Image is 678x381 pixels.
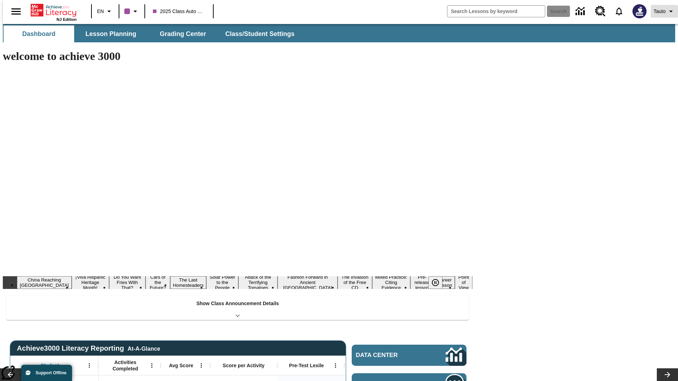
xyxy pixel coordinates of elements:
a: Home [31,3,77,17]
button: Class color is purple. Change class color [121,5,142,18]
button: Profile/Settings [651,5,678,18]
button: Slide 7 Attack of the Terrifying Tomatoes [238,273,278,291]
h1: welcome to achieve 3000 [3,50,472,63]
span: Data Center [356,352,422,359]
span: EN [97,8,104,15]
button: Lesson Planning [76,25,146,42]
div: Show Class Announcement Details [6,296,469,320]
div: Pause [428,276,450,289]
button: Open Menu [147,360,157,371]
span: Support Offline [36,370,66,375]
div: SubNavbar [3,25,301,42]
button: Class/Student Settings [220,25,300,42]
span: Grading Center [160,30,206,38]
button: Slide 10 Mixed Practice: Citing Evidence [372,273,410,291]
button: Slide 4 Cars of the Future? [145,273,170,291]
input: search field [447,6,545,17]
button: Slide 3 Do You Want Fries With That? [109,273,145,291]
body: Maximum 600 characters Press Escape to exit toolbar Press Alt + F10 to reach toolbar [3,6,103,12]
button: Slide 5 The Last Homesteaders [170,276,207,289]
span: Dashboard [22,30,55,38]
p: Show Class Announcement Details [196,300,279,307]
span: Class/Student Settings [225,30,295,38]
button: Support Offline [21,365,72,381]
button: Slide 11 Pre-release lesson [410,273,434,291]
button: Lesson carousel, Next [657,368,678,381]
button: Slide 6 Solar Power to the People [206,273,238,291]
button: Grading Center [148,25,218,42]
button: Select a new avatar [628,2,651,20]
span: Lesson Planning [85,30,136,38]
a: Data Center [352,345,466,366]
button: Slide 13 Point of View [455,273,472,291]
button: Open side menu [6,1,26,22]
button: Language: EN, Select a language [94,5,117,18]
span: Pre-Test Lexile [289,362,324,369]
button: Dashboard [4,25,74,42]
span: Tauto [654,8,666,15]
button: Open Menu [196,360,207,371]
a: Notifications [610,2,628,20]
span: Avg Score [169,362,193,369]
div: SubNavbar [3,24,675,42]
div: Home [31,2,77,22]
button: Slide 9 The Invasion of the Free CD [338,273,372,291]
button: Open Menu [84,360,95,371]
button: Slide 8 Fashion Forward in Ancient Rome [278,273,338,291]
button: Pause [428,276,442,289]
a: Resource Center, Will open in new tab [591,2,610,21]
span: Activities Completed [102,359,149,372]
div: At-A-Glance [127,344,160,352]
button: Open Menu [330,360,341,371]
a: Data Center [571,2,591,21]
span: Achieve3000 Literacy Reporting [17,344,160,352]
span: NJ Edition [56,17,77,22]
button: Slide 1 China Reaching New Heights [17,276,72,289]
span: 2025 Class Auto Grade 13 [153,8,205,15]
button: Slide 2 ¡Viva Hispanic Heritage Month! [72,273,109,291]
span: Score per Activity [223,362,265,369]
span: Student [41,362,59,369]
img: Avatar [632,4,647,18]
